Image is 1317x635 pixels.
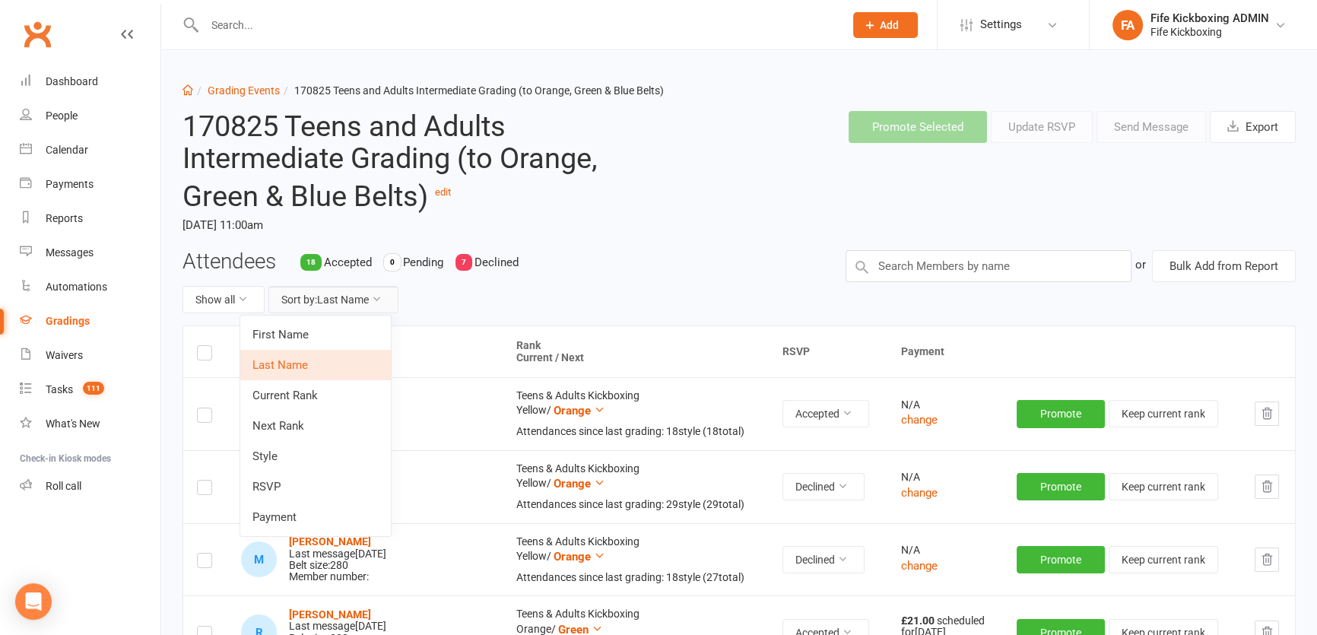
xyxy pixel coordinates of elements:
[15,583,52,620] div: Open Intercom Messenger
[516,499,755,510] div: Attendances since last grading: 29 style ( 29 total)
[887,326,1295,377] th: Payment
[554,477,591,491] span: Orange
[474,256,519,269] span: Declined
[324,256,372,269] span: Accepted
[901,471,989,483] div: N/A
[20,65,160,99] a: Dashboard
[1109,546,1218,573] button: Keep current rank
[182,111,633,212] h2: 170825 Teens and Adults Intermediate Grading (to Orange, Green & Blue Belts)
[554,475,605,493] button: Orange
[46,110,78,122] div: People
[46,349,83,361] div: Waivers
[384,254,401,271] div: 0
[846,250,1132,282] input: Search Members by name
[1152,250,1296,282] button: Bulk Add from Report
[280,82,664,99] li: 170825 Teens and Adults Intermediate Grading (to Orange, Green & Blue Belts)
[782,546,865,573] button: Declined
[769,326,887,377] th: RSVP
[403,256,443,269] span: Pending
[455,254,472,271] div: 7
[1150,11,1269,25] div: Fife Kickboxing ADMIN
[46,315,90,327] div: Gradings
[240,380,391,411] a: Current Rank
[20,202,160,236] a: Reports
[1109,400,1218,427] button: Keep current rank
[554,550,591,564] span: Orange
[554,404,591,418] span: Orange
[1112,10,1143,40] div: FA
[554,402,605,420] button: Orange
[20,236,160,270] a: Messages
[300,254,322,271] div: 18
[20,304,160,338] a: Gradings
[46,246,94,259] div: Messages
[46,418,100,430] div: What's New
[83,382,104,395] span: 111
[18,15,56,53] a: Clubworx
[782,400,869,427] button: Accepted
[208,84,280,97] a: Grading Events
[1210,111,1296,143] button: Export
[289,536,386,583] div: Belt size: 280 Member number:
[289,621,386,632] div: Last message [DATE]
[46,281,107,293] div: Automations
[240,502,391,532] a: Payment
[289,608,371,621] a: [PERSON_NAME]
[200,14,833,36] input: Search...
[853,12,918,38] button: Add
[1017,400,1105,427] button: Promote
[901,545,989,556] div: N/A
[182,212,633,238] time: [DATE] 11:00am
[554,548,605,566] button: Orange
[1017,473,1105,500] button: Promote
[20,99,160,133] a: People
[46,178,94,190] div: Payments
[503,523,769,596] td: Teens & Adults Kickboxing Yellow /
[901,614,937,627] strong: £21.00
[516,426,755,437] div: Attendances since last grading: 18 style ( 18 total)
[268,286,398,313] button: Sort by:Last Name
[782,473,865,500] button: Declined
[20,373,160,407] a: Tasks 111
[1135,250,1146,279] div: or
[1017,546,1105,573] button: Promote
[435,186,451,198] a: edit
[901,411,938,429] button: change
[980,8,1022,42] span: Settings
[240,441,391,471] a: Style
[46,212,83,224] div: Reports
[240,319,391,350] a: First Name
[20,469,160,503] a: Roll call
[880,19,899,31] span: Add
[1150,25,1269,39] div: Fife Kickboxing
[20,338,160,373] a: Waivers
[503,326,769,377] th: Rank Current / Next
[503,450,769,523] td: Teens & Adults Kickboxing Yellow /
[20,407,160,441] a: What's New
[46,383,73,395] div: Tasks
[46,144,88,156] div: Calendar
[182,286,265,313] button: Show all
[227,326,503,377] th: Contact
[1109,473,1218,500] button: Keep current rank
[46,480,81,492] div: Roll call
[516,572,755,583] div: Attendances since last grading: 18 style ( 27 total)
[46,75,98,87] div: Dashboard
[240,471,391,502] a: RSVP
[901,399,989,411] div: N/A
[20,270,160,304] a: Automations
[901,557,938,575] button: change
[182,250,276,274] h3: Attendees
[901,484,938,502] button: change
[289,548,386,560] div: Last message [DATE]
[241,541,277,577] div: M
[20,133,160,167] a: Calendar
[20,167,160,202] a: Payments
[240,411,391,441] a: Next Rank
[289,535,371,548] a: [PERSON_NAME]
[240,350,391,380] a: Last Name
[503,377,769,450] td: Teens & Adults Kickboxing Yellow /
